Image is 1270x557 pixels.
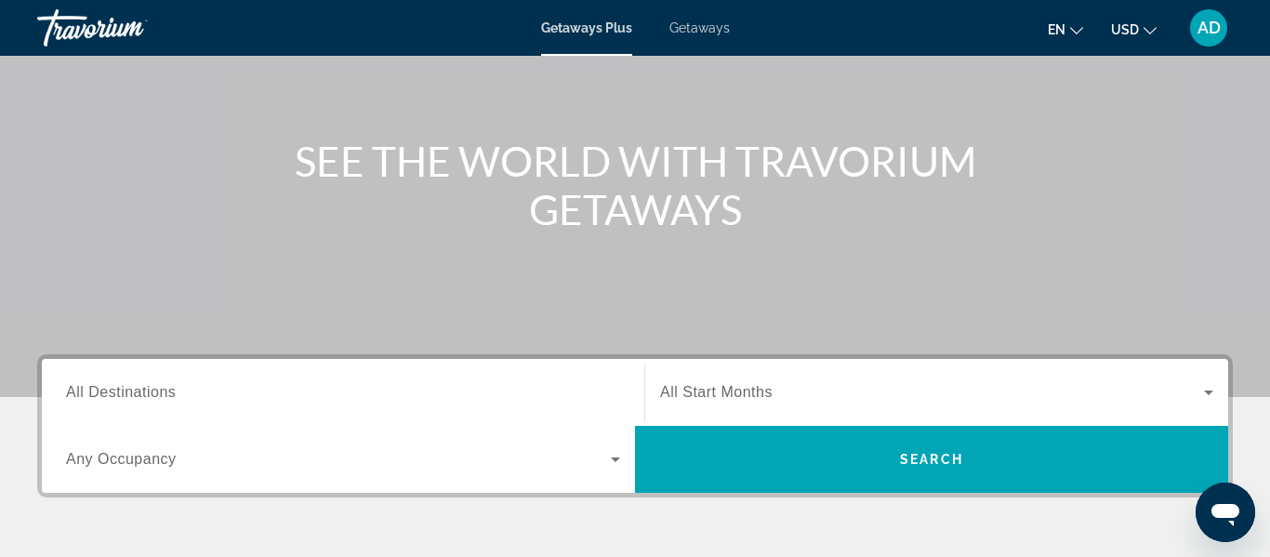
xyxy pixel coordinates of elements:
iframe: Button to launch messaging window [1196,483,1255,542]
span: All Destinations [66,384,176,400]
button: Change currency [1111,16,1157,43]
span: USD [1111,22,1139,37]
span: en [1048,22,1065,37]
a: Getaways [669,20,730,35]
a: Travorium [37,4,223,52]
h1: SEE THE WORLD WITH TRAVORIUM GETAWAYS [286,137,984,233]
button: Search [635,426,1228,493]
span: Search [900,452,963,467]
div: Search widget [42,359,1228,493]
a: Getaways Plus [541,20,632,35]
button: User Menu [1184,8,1233,47]
span: AD [1197,19,1221,37]
span: Any Occupancy [66,451,177,467]
span: All Start Months [660,384,773,400]
button: Change language [1048,16,1083,43]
